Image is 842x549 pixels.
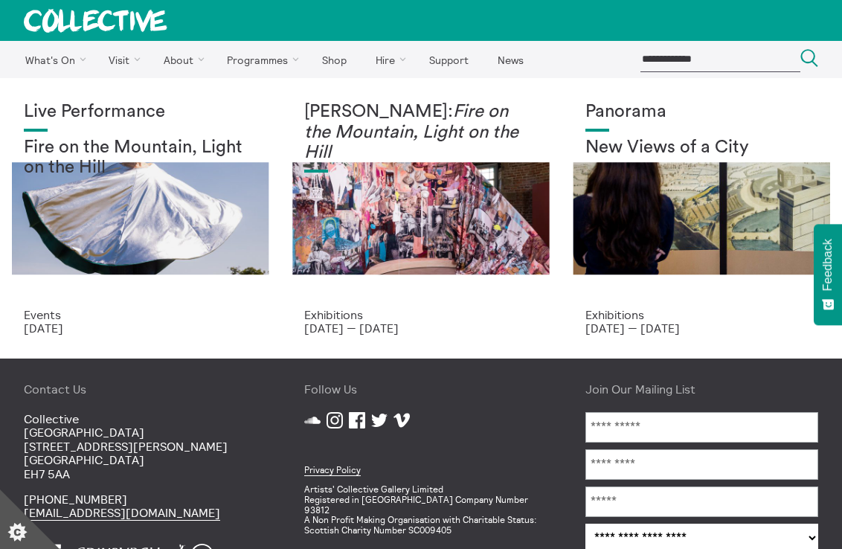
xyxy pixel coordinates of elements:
p: Collective [GEOGRAPHIC_DATA] [STREET_ADDRESS][PERSON_NAME] [GEOGRAPHIC_DATA] EH7 5AA [24,412,257,481]
h1: Panorama [585,102,818,123]
p: Exhibitions [304,308,537,321]
p: [DATE] — [DATE] [304,321,537,335]
p: [DATE] [24,321,257,335]
em: Fire on the Mountain, Light on the Hill [304,103,518,161]
a: News [484,41,536,78]
h4: Follow Us [304,382,537,396]
span: Feedback [821,239,835,291]
button: Feedback - Show survey [814,224,842,325]
h2: New Views of a City [585,138,818,158]
a: Visit [96,41,148,78]
p: [DATE] — [DATE] [585,321,818,335]
a: Collective Panorama June 2025 small file 8 Panorama New Views of a City Exhibitions [DATE] — [DATE] [562,78,842,359]
p: Artists' Collective Gallery Limited Registered in [GEOGRAPHIC_DATA] Company Number 93812 A Non Pr... [304,484,537,536]
h2: Fire on the Mountain, Light on the Hill [24,138,257,179]
p: [PHONE_NUMBER] [24,492,257,520]
a: About [150,41,211,78]
a: What's On [12,41,93,78]
a: Hire [363,41,414,78]
h1: Live Performance [24,102,257,123]
h4: Join Our Mailing List [585,382,818,396]
a: Support [416,41,481,78]
a: [EMAIL_ADDRESS][DOMAIN_NAME] [24,505,220,521]
h4: Contact Us [24,382,257,396]
a: Photo: Eoin Carey [PERSON_NAME]:Fire on the Mountain, Light on the Hill Exhibitions [DATE] — [DATE] [280,78,561,359]
p: Events [24,308,257,321]
a: Privacy Policy [304,464,361,476]
p: Exhibitions [585,308,818,321]
a: Programmes [214,41,306,78]
a: Shop [309,41,359,78]
h1: [PERSON_NAME]: [304,102,537,164]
